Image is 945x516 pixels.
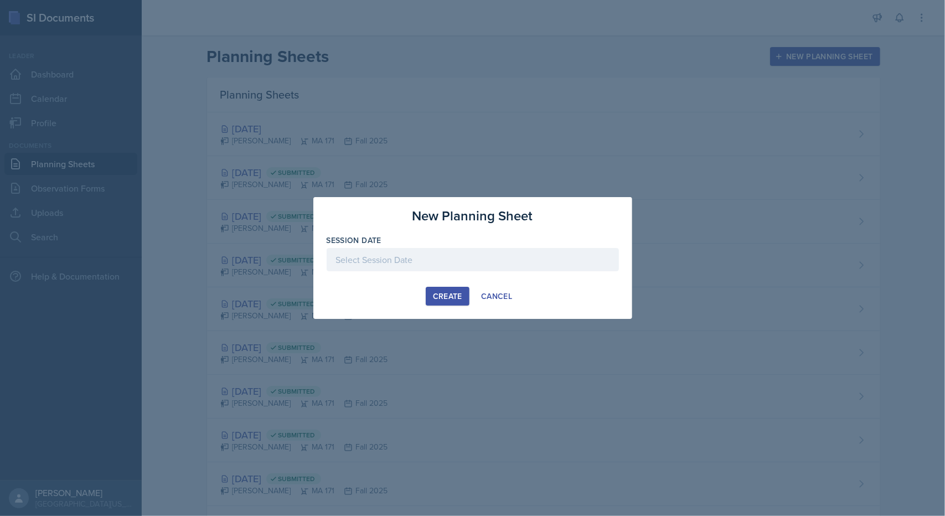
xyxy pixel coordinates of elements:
h3: New Planning Sheet [412,206,533,226]
button: Cancel [474,287,519,306]
button: Create [426,287,469,306]
div: Create [433,292,462,301]
label: Session Date [327,235,381,246]
div: Cancel [481,292,512,301]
